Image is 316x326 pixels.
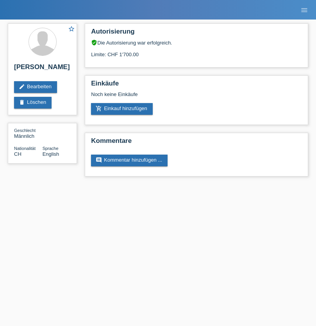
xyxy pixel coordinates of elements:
[43,146,59,151] span: Sprache
[96,157,102,163] i: comment
[14,127,43,139] div: Männlich
[91,137,302,149] h2: Kommentare
[91,46,302,57] div: Limite: CHF 1'700.00
[14,63,71,75] h2: [PERSON_NAME]
[91,80,302,91] h2: Einkäufe
[68,25,75,32] i: star_border
[300,6,308,14] i: menu
[68,25,75,34] a: star_border
[19,84,25,90] i: edit
[14,97,52,109] a: deleteLöschen
[91,28,302,39] h2: Autorisierung
[91,103,153,115] a: add_shopping_cartEinkauf hinzufügen
[43,151,59,157] span: English
[296,7,312,12] a: menu
[14,128,36,133] span: Geschlecht
[14,146,36,151] span: Nationalität
[14,81,57,93] a: editBearbeiten
[91,155,168,166] a: commentKommentar hinzufügen ...
[19,99,25,105] i: delete
[14,151,21,157] span: Schweiz
[96,105,102,112] i: add_shopping_cart
[91,91,302,103] div: Noch keine Einkäufe
[91,39,302,46] div: Die Autorisierung war erfolgreich.
[91,39,97,46] i: verified_user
